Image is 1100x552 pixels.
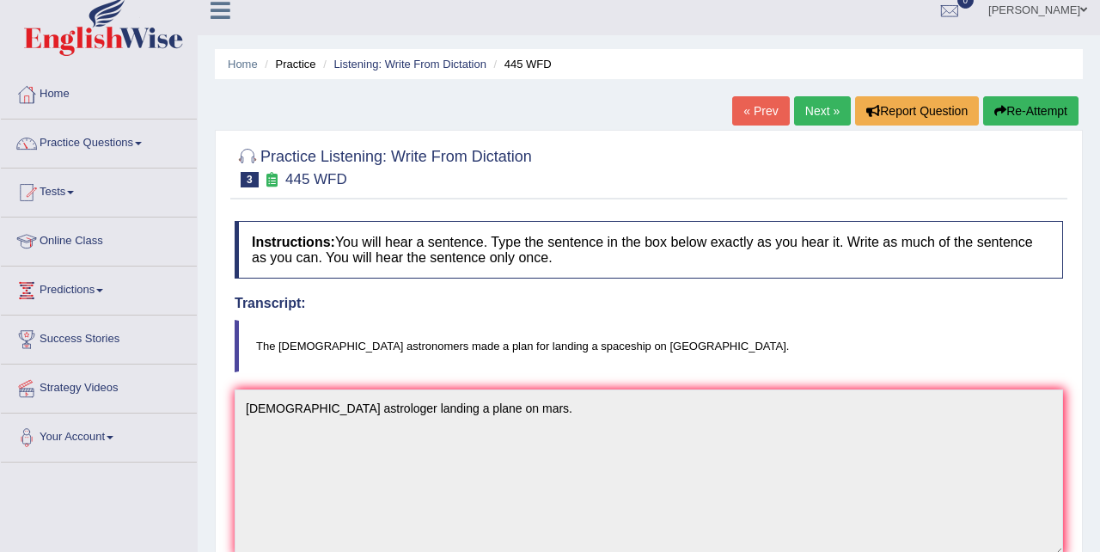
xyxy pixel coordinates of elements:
blockquote: The [DEMOGRAPHIC_DATA] astronomers made a plan for landing a spaceship on [GEOGRAPHIC_DATA]. [235,320,1063,372]
a: Predictions [1,267,197,310]
small: Exam occurring question [263,172,281,188]
h4: Transcript: [235,296,1063,311]
li: Practice [260,56,315,72]
b: Instructions: [252,235,335,249]
a: Strategy Videos [1,365,197,408]
small: 445 WFD [285,171,347,187]
a: Online Class [1,218,197,261]
button: Re-Attempt [983,96,1079,126]
a: Tests [1,169,197,212]
a: Home [228,58,258,71]
a: Next » [794,96,851,126]
h4: You will hear a sentence. Type the sentence in the box below exactly as you hear it. Write as muc... [235,221,1063,279]
a: « Prev [732,96,789,126]
li: 445 WFD [490,56,552,72]
a: Listening: Write From Dictation [333,58,486,71]
a: Success Stories [1,316,197,359]
span: 3 [241,172,259,187]
button: Report Question [855,96,979,126]
a: Home [1,71,197,113]
a: Practice Questions [1,120,197,163]
h2: Practice Listening: Write From Dictation [235,144,532,187]
a: Your Account [1,414,197,457]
